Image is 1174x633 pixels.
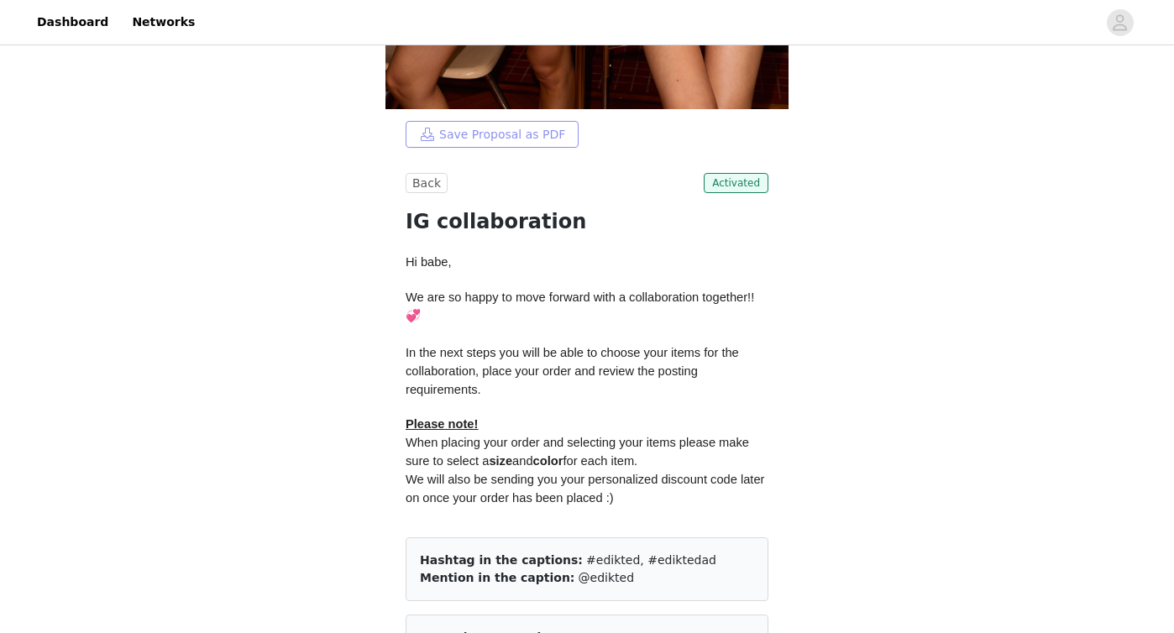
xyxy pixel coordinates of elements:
[406,173,448,193] button: Back
[406,417,478,431] span: Please note!
[406,207,768,237] h1: IG collaboration
[122,3,205,41] a: Networks
[406,121,579,148] button: Save Proposal as PDF
[533,454,563,468] strong: color
[406,436,752,468] span: When placing your order and selecting your items please make sure to select a and for each item.
[489,454,512,468] strong: size
[704,173,768,193] span: Activated
[27,3,118,41] a: Dashboard
[420,553,583,567] span: Hashtag in the captions:
[406,346,742,396] span: In the next steps you will be able to choose your items for the collaboration, place your order a...
[586,553,716,567] span: #edikted, #ediktedad
[579,571,635,584] span: @edikted
[1112,9,1128,36] div: avatar
[406,255,452,269] span: Hi babe,
[420,571,574,584] span: Mention in the caption:
[406,473,768,505] span: We will also be sending you your personalized discount code later on once your order has been pla...
[406,290,757,322] span: We are so happy to move forward with a collaboration together!! 💞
